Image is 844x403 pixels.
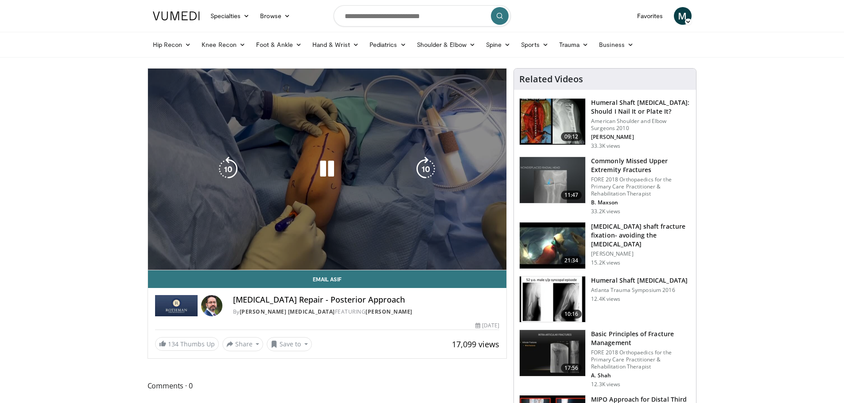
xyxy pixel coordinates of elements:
[561,310,582,319] span: 10:16
[591,98,691,116] h3: Humeral Shaft [MEDICAL_DATA]: Should I Nail It or Plate It?
[591,296,620,303] p: 12.4K views
[519,222,691,269] a: 21:34 [MEDICAL_DATA] shaft fracture fixation- avoiding the [MEDICAL_DATA] [PERSON_NAME] 15.2K views
[364,36,412,54] a: Pediatrics
[591,259,620,266] p: 15.2K views
[196,36,251,54] a: Knee Recon
[168,340,179,348] span: 134
[148,380,507,391] span: Comments 0
[520,99,585,145] img: sot_1.png.150x105_q85_crop-smart_upscale.jpg
[519,157,691,215] a: 11:47 Commonly Missed Upper Extremity Fractures FORE 2018 Orthopaedics for the Primary Care Pract...
[233,308,500,316] div: By FEATURING
[554,36,594,54] a: Trauma
[519,98,691,150] a: 09:12 Humeral Shaft [MEDICAL_DATA]: Should I Nail It or Plate It? American Shoulder and Elbow Sur...
[591,118,691,132] p: American Shoulder and Elbow Surgeons 2010
[233,295,500,305] h4: [MEDICAL_DATA] Repair - Posterior Approach
[334,5,511,27] input: Search topics, interventions
[205,7,255,25] a: Specialties
[222,337,264,351] button: Share
[520,330,585,376] img: bc1996f8-a33c-46db-95f7-836c2427973f.150x105_q85_crop-smart_upscale.jpg
[519,276,691,323] a: 10:16 Humeral Shaft [MEDICAL_DATA] Atlanta Trauma Symposium 2016 12.4K views
[520,223,585,269] img: 242296_0001_1.png.150x105_q85_crop-smart_upscale.jpg
[148,69,507,270] video-js: Video Player
[520,157,585,203] img: b2c65235-e098-4cd2-ab0f-914df5e3e270.150x105_q85_crop-smart_upscale.jpg
[561,132,582,141] span: 09:12
[201,295,222,316] img: Avatar
[481,36,516,54] a: Spine
[255,7,296,25] a: Browse
[561,191,582,200] span: 11:47
[267,337,312,351] button: Save to
[561,364,582,372] span: 17:56
[516,36,554,54] a: Sports
[155,295,198,316] img: Rothman Hand Surgery
[240,308,335,315] a: [PERSON_NAME] [MEDICAL_DATA]
[591,199,691,206] p: B. Maxson
[591,157,691,174] h3: Commonly Missed Upper Extremity Fractures
[591,349,691,370] p: FORE 2018 Orthopaedics for the Primary Care Practitioner & Rehabilitation Therapist
[591,276,688,285] h3: Humeral Shaft [MEDICAL_DATA]
[452,339,499,349] span: 17,099 views
[155,337,219,351] a: 134 Thumbs Up
[251,36,307,54] a: Foot & Ankle
[412,36,481,54] a: Shoulder & Elbow
[632,7,669,25] a: Favorites
[591,381,620,388] p: 12.3K views
[591,134,691,141] p: [PERSON_NAME]
[591,176,691,197] p: FORE 2018 Orthopaedics for the Primary Care Practitioner & Rehabilitation Therapist
[475,322,499,330] div: [DATE]
[591,330,691,347] h3: Basic Principles of Fracture Management
[153,12,200,20] img: VuMedi Logo
[520,276,585,322] img: 07b752e8-97b8-4335-b758-0a065a348e4e.150x105_q85_crop-smart_upscale.jpg
[594,36,639,54] a: Business
[148,36,197,54] a: Hip Recon
[519,330,691,388] a: 17:56 Basic Principles of Fracture Management FORE 2018 Orthopaedics for the Primary Care Practit...
[561,256,582,265] span: 21:34
[674,7,692,25] a: M
[591,222,691,249] h3: [MEDICAL_DATA] shaft fracture fixation- avoiding the [MEDICAL_DATA]
[366,308,412,315] a: [PERSON_NAME]
[591,287,688,294] p: Atlanta Trauma Symposium 2016
[591,142,620,150] p: 33.3K views
[148,270,507,288] a: Email Asif
[591,208,620,215] p: 33.2K views
[591,250,691,257] p: [PERSON_NAME]
[307,36,364,54] a: Hand & Wrist
[519,74,583,84] h4: Related Videos
[591,372,691,379] p: A. Shah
